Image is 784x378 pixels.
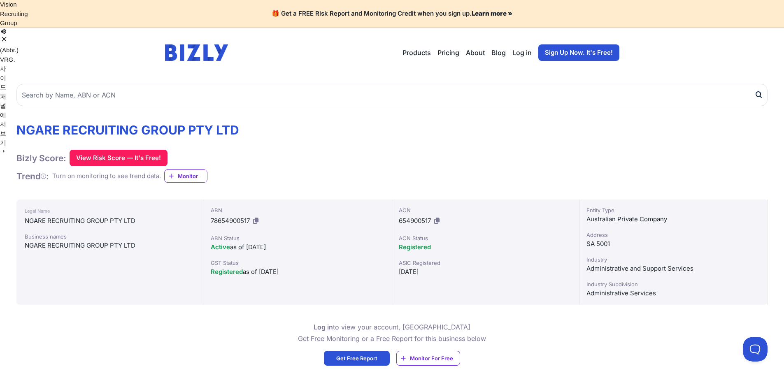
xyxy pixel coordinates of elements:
div: SA 5001 [586,239,761,249]
div: ASIC Registered [399,259,573,267]
div: Administrative and Support Services [586,264,761,274]
div: GST Status [211,259,385,267]
div: Industry Subdivision [586,280,761,288]
span: 654900517 [399,217,431,225]
div: ABN [211,206,385,214]
span: Registered [211,268,243,276]
span: Registered [399,243,431,251]
a: Log in [314,323,333,331]
div: ABN Status [211,234,385,242]
div: Business names [25,232,195,241]
span: Get Free Report [336,354,377,362]
span: Monitor For Free [410,354,453,362]
div: [DATE] [399,267,573,277]
a: Blog [491,48,506,58]
div: as of [DATE] [211,242,385,252]
p: to view your account, [GEOGRAPHIC_DATA] Get Free Monitoring or a Free Report for this business below [298,321,486,344]
a: Learn more » [472,9,512,17]
iframe: Toggle Customer Support [743,337,768,362]
div: Industry [586,255,761,264]
a: About [466,48,485,58]
span: Active [211,243,230,251]
button: Products [402,48,431,58]
h1: Trend : [16,171,49,182]
a: Sign Up Now. It's Free! [538,44,619,61]
div: Address [586,231,761,239]
span: Monitor [178,172,207,180]
button: View Risk Score — It's Free! [70,150,168,166]
a: Log in [512,48,532,58]
a: Monitor [164,169,207,183]
div: ACN Status [399,234,573,242]
div: Legal Name [25,206,195,216]
div: ACN [399,206,573,214]
input: Search by Name, ABN or ACN [16,84,768,106]
h1: NGARE RECRUITING GROUP PTY LTD [16,123,239,137]
div: as of [DATE] [211,267,385,277]
span: 78654900517 [211,217,250,225]
div: NGARE RECRUITING GROUP PTY LTD [25,241,195,250]
div: NGARE RECRUITING GROUP PTY LTD [25,216,195,226]
div: Turn on monitoring to see trend data. [52,172,161,181]
a: Pricing [437,48,459,58]
h1: Bizly Score: [16,153,66,164]
a: Get Free Report [324,351,390,366]
div: Entity Type [586,206,761,214]
h4: 🎁 Get a FREE Risk Report and Monitoring Credit when you sign up. [10,10,774,18]
div: Administrative Services [586,288,761,298]
div: Australian Private Company [586,214,761,224]
a: Monitor For Free [396,351,460,366]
